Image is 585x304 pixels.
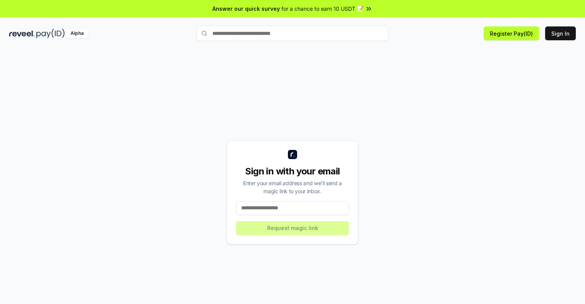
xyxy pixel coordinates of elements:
img: reveel_dark [9,29,35,38]
span: for a chance to earn 10 USDT 📝 [281,5,363,13]
span: Answer our quick survey [212,5,280,13]
div: Sign in with your email [236,165,349,177]
div: Alpha [66,29,88,38]
img: logo_small [288,150,297,159]
div: Enter your email address and we’ll send a magic link to your inbox. [236,179,349,195]
button: Sign In [545,26,576,40]
button: Register Pay(ID) [484,26,539,40]
img: pay_id [36,29,65,38]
